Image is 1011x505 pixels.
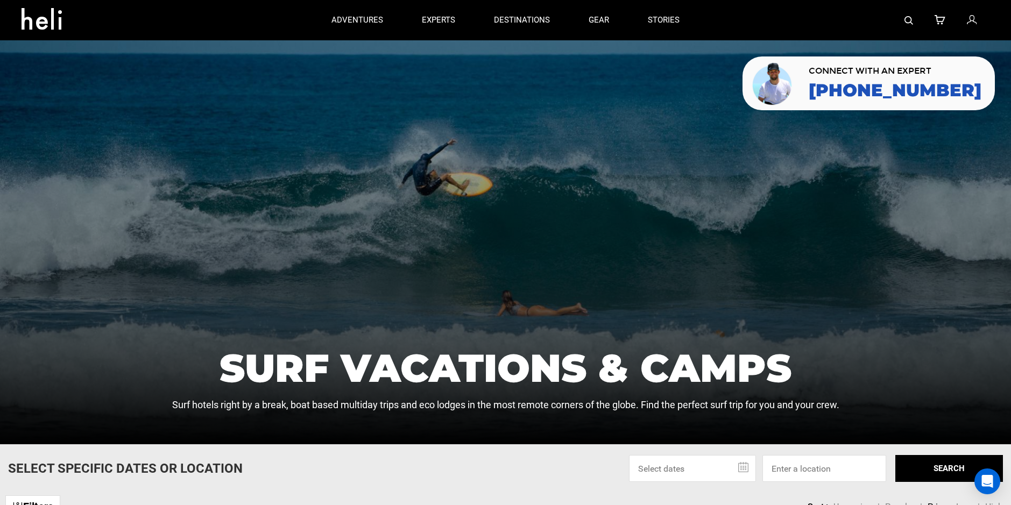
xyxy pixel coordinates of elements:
[762,455,886,482] input: Enter a location
[809,81,981,100] a: [PHONE_NUMBER]
[629,455,756,482] input: Select dates
[974,468,1000,494] div: Open Intercom Messenger
[751,61,795,106] img: contact our team
[494,15,550,26] p: destinations
[172,348,839,387] h1: Surf Vacations & Camps
[904,16,913,25] img: search-bar-icon.svg
[422,15,455,26] p: experts
[8,459,243,478] p: Select Specific Dates Or Location
[172,398,839,412] p: Surf hotels right by a break, boat based multiday trips and eco lodges in the most remote corners...
[895,455,1003,482] button: SEARCH
[331,15,383,26] p: adventures
[809,67,981,75] span: CONNECT WITH AN EXPERT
